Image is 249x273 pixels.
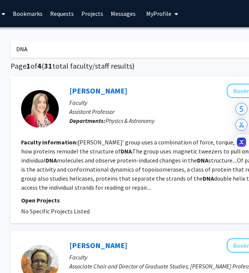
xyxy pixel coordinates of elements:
[6,239,32,267] iframe: Chat
[69,241,127,250] a: [PERSON_NAME]
[197,156,208,164] b: DNA
[46,0,78,27] a: Requests
[146,10,171,17] span: My Profile
[69,86,127,95] a: [PERSON_NAME]
[105,117,154,124] span: Physics & Astronomy
[21,138,78,146] b: Faculty Information:
[21,207,90,215] span: No Specific Projects Listed
[121,147,132,155] b: DNA
[44,61,52,71] span: 31
[46,156,57,164] b: DNA
[203,175,214,182] b: DNA
[78,0,107,27] a: Projects
[69,117,105,124] b: Departments:
[26,61,31,71] span: 1
[37,61,41,71] span: 4
[107,0,139,27] a: Messages
[9,0,46,27] a: Bookmarks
